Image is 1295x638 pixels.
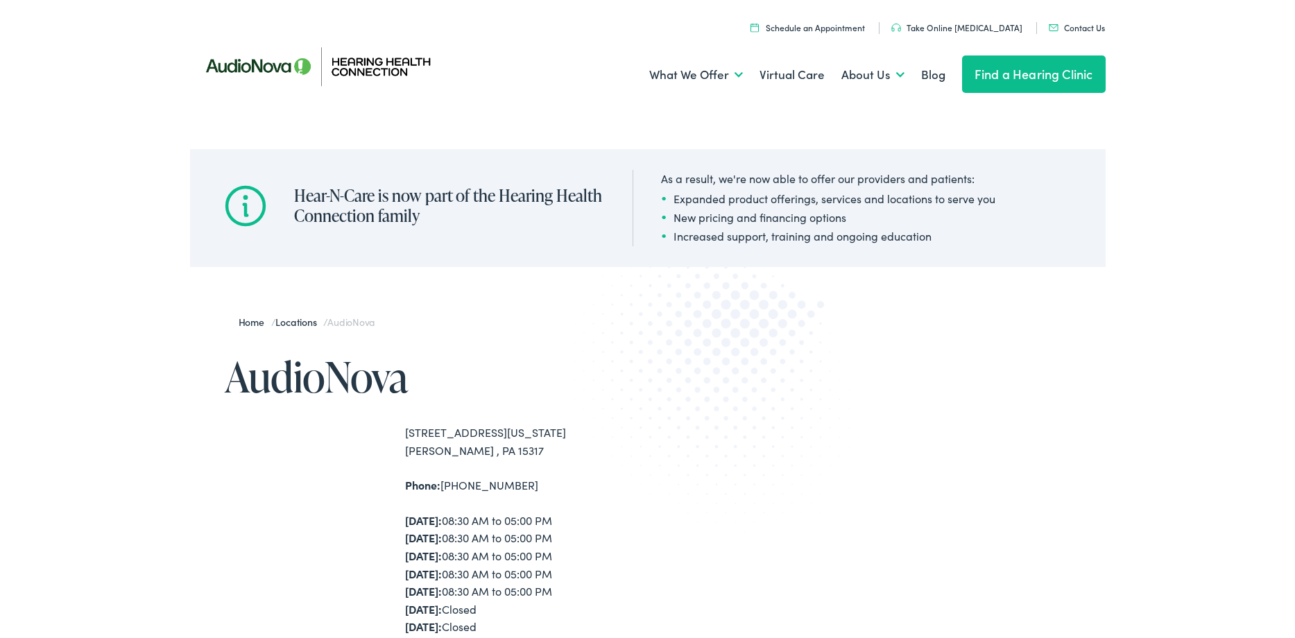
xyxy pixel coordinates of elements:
[751,21,865,33] a: Schedule an Appointment
[661,170,995,187] div: As a result, we're now able to offer our providers and patients:
[294,186,605,226] h2: Hear-N-Care is now part of the Hearing Health Connection family
[962,55,1106,93] a: Find a Hearing Clinic
[661,190,995,207] li: Expanded product offerings, services and locations to serve you
[405,601,442,617] strong: [DATE]:
[891,21,1022,33] a: Take Online [MEDICAL_DATA]
[327,315,375,329] span: AudioNova
[405,530,442,545] strong: [DATE]:
[661,209,995,225] li: New pricing and financing options
[405,619,442,634] strong: [DATE]:
[239,315,271,329] a: Home
[1049,24,1058,31] img: utility icon
[405,566,442,581] strong: [DATE]:
[649,49,743,101] a: What We Offer
[921,49,945,101] a: Blog
[405,512,648,636] div: 08:30 AM to 05:00 PM 08:30 AM to 05:00 PM 08:30 AM to 05:00 PM 08:30 AM to 05:00 PM 08:30 AM to 0...
[760,49,825,101] a: Virtual Care
[275,315,323,329] a: Locations
[239,315,375,329] span: / /
[225,354,648,399] h1: AudioNova
[661,227,995,244] li: Increased support, training and ongoing education
[405,583,442,598] strong: [DATE]:
[405,476,648,494] div: [PHONE_NUMBER]
[405,548,442,563] strong: [DATE]:
[405,512,442,528] strong: [DATE]:
[405,424,648,459] div: [STREET_ADDRESS][US_STATE] [PERSON_NAME] , PA 15317
[1049,21,1105,33] a: Contact Us
[841,49,904,101] a: About Us
[405,477,440,492] strong: Phone:
[891,24,901,32] img: utility icon
[751,23,759,32] img: utility icon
